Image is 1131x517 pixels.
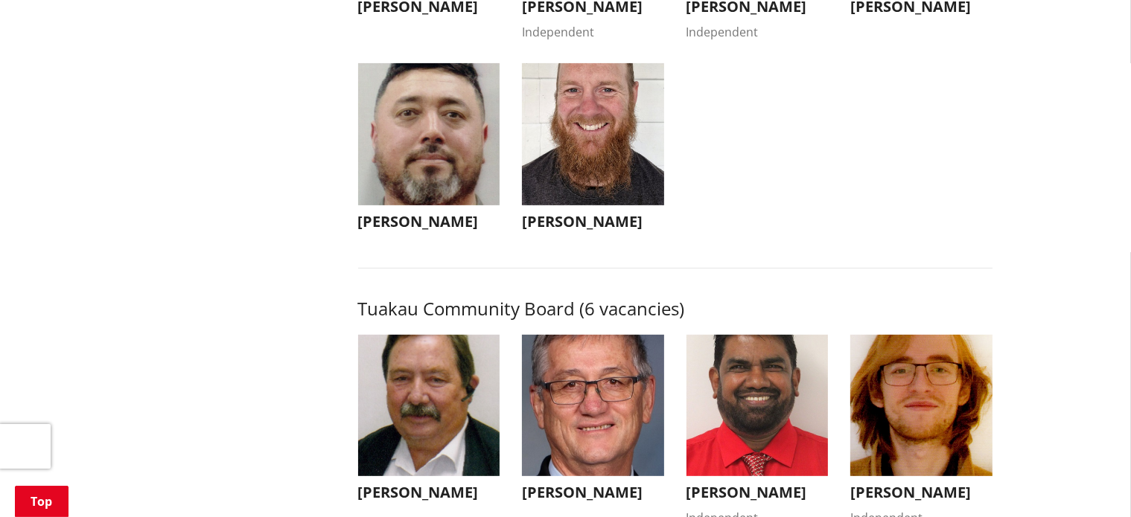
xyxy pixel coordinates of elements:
h3: [PERSON_NAME] [522,484,664,501]
h3: [PERSON_NAME] [358,213,500,231]
img: WO-B-TP__MACDONALD_J__Ca27c [522,63,664,205]
button: [PERSON_NAME] [522,335,664,510]
img: WO-B-TP__AKAROA_C__oUNns [358,63,500,205]
button: [PERSON_NAME] [358,335,500,510]
img: WO-B-TU__GEE_R__TjtLa [358,335,500,477]
button: [PERSON_NAME] [522,63,664,238]
h3: [PERSON_NAME] [686,484,829,501]
img: WO-B-TU__BETTY_C__wojy3 [522,335,664,477]
img: WO-B-TU__HENDERSON_D__Fqpcs [850,335,993,477]
img: WO-B-TU__KUMAR_D__o5Yns [686,335,829,477]
h3: [PERSON_NAME] [358,484,500,501]
h3: [PERSON_NAME] [522,213,664,231]
div: Independent [522,23,664,41]
a: Top [15,486,69,517]
div: Independent [686,23,829,41]
iframe: Messenger Launcher [1062,455,1116,508]
h3: [PERSON_NAME] [850,484,993,501]
button: [PERSON_NAME] [358,63,500,238]
h3: Tuakau Community Board (6 vacancies) [358,298,993,320]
